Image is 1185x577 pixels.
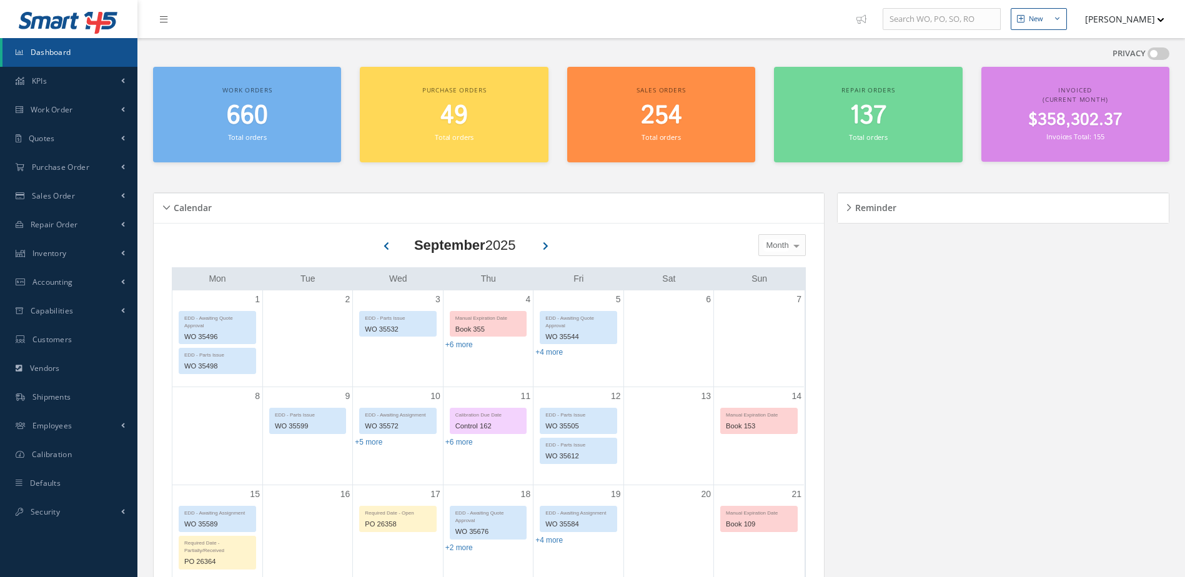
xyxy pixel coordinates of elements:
a: September 17, 2025 [428,485,443,503]
div: PO 26358 [360,517,435,531]
a: September 8, 2025 [252,387,262,405]
div: EDD - Parts Issue [540,408,616,419]
span: Purchase Order [32,162,89,172]
span: Customers [32,334,72,345]
td: September 4, 2025 [443,290,533,387]
div: WO 35532 [360,322,435,337]
div: WO 35505 [540,419,616,433]
small: Total orders [435,132,474,142]
a: September 13, 2025 [698,387,713,405]
div: EDD - Parts Issue [270,408,345,419]
div: EDD - Awaiting Assignment [179,506,255,517]
div: Required Date - Open [360,506,435,517]
span: Capabilities [31,305,74,316]
span: Security [31,506,60,517]
a: Show 6 more events [445,438,473,446]
a: September 14, 2025 [789,387,804,405]
div: EDD - Awaiting Quote Approval [540,312,616,330]
td: September 2, 2025 [262,290,352,387]
a: September 2, 2025 [343,290,353,308]
a: September 5, 2025 [613,290,623,308]
div: EDD - Parts Issue [179,348,255,359]
a: September 4, 2025 [523,290,533,308]
td: September 8, 2025 [172,387,262,485]
td: September 13, 2025 [623,387,713,485]
a: Show 2 more events [445,543,473,552]
a: September 9, 2025 [343,387,353,405]
span: Shipments [32,392,71,402]
div: EDD - Parts Issue [540,438,616,449]
td: September 12, 2025 [533,387,623,485]
a: Purchase orders 49 Total orders [360,67,548,162]
td: September 5, 2025 [533,290,623,387]
h5: Calendar [170,199,212,214]
div: WO 35676 [450,525,526,539]
a: Invoiced (Current Month) $358,302.37 Invoices Total: 155 [981,67,1169,162]
a: September 1, 2025 [252,290,262,308]
span: Vendors [30,363,60,373]
div: Manual Expiration Date [721,408,797,419]
div: EDD - Awaiting Assignment [360,408,435,419]
div: WO 35496 [179,330,255,344]
td: September 3, 2025 [353,290,443,387]
span: Work Order [31,104,73,115]
div: Manual Expiration Date [450,312,526,322]
div: WO 35584 [540,517,616,531]
span: 49 [440,98,468,134]
div: WO 35612 [540,449,616,463]
a: Show 6 more events [445,340,473,349]
div: Required Date - Partially/Received [179,536,255,555]
a: September 7, 2025 [794,290,804,308]
h5: Reminder [851,199,896,214]
small: Total orders [642,132,680,142]
div: WO 35589 [179,517,255,531]
a: Thursday [478,271,498,287]
span: (Current Month) [1043,95,1108,104]
a: Sunday [749,271,770,287]
span: Sales Order [32,190,75,201]
a: Monday [206,271,228,287]
span: Quotes [29,133,55,144]
div: PO 26364 [179,555,255,569]
td: September 10, 2025 [353,387,443,485]
input: Search WO, PO, SO, RO [883,8,1001,31]
a: Tuesday [298,271,318,287]
div: Book 355 [450,322,526,337]
div: 2025 [414,235,516,255]
span: 254 [641,98,682,134]
td: September 9, 2025 [262,387,352,485]
td: September 7, 2025 [714,290,804,387]
span: Repair orders [841,86,895,94]
div: Book 153 [721,419,797,433]
span: Purchase orders [422,86,487,94]
button: New [1011,8,1067,30]
span: 137 [850,98,886,134]
small: Total orders [849,132,888,142]
b: September [414,237,485,253]
a: September 3, 2025 [433,290,443,308]
div: EDD - Parts Issue [360,312,435,322]
a: September 15, 2025 [247,485,262,503]
div: Control 162 [450,419,526,433]
span: Dashboard [31,47,71,57]
span: Repair Order [31,219,78,230]
td: September 1, 2025 [172,290,262,387]
td: September 14, 2025 [714,387,804,485]
div: New [1029,14,1043,24]
span: Employees [32,420,72,431]
div: Manual Expiration Date [721,506,797,517]
a: Repair orders 137 Total orders [774,67,962,162]
span: Sales orders [637,86,685,94]
a: Saturday [660,271,678,287]
div: WO 35599 [270,419,345,433]
a: Sales orders 254 Total orders [567,67,755,162]
a: Wednesday [387,271,410,287]
span: Defaults [30,478,61,488]
span: Month [763,239,789,252]
div: WO 35498 [179,359,255,373]
a: Show 4 more events [535,536,563,545]
small: Invoices Total: 155 [1046,132,1104,141]
div: WO 35544 [540,330,616,344]
a: September 18, 2025 [518,485,533,503]
a: Show 5 more events [355,438,382,446]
